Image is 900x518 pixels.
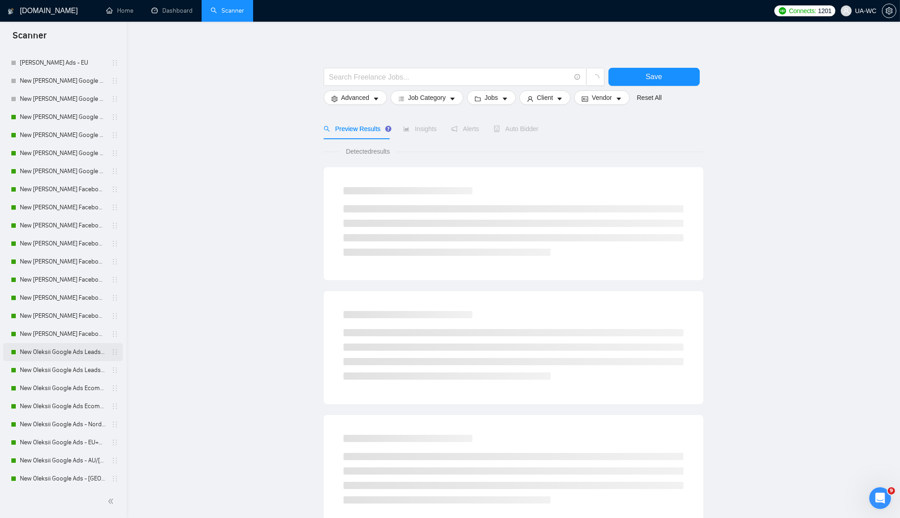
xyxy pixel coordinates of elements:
[111,132,118,139] span: holder
[451,125,479,132] span: Alerts
[582,95,588,102] span: idcard
[20,452,106,470] a: New Oleksii Google Ads - AU/[GEOGRAPHIC_DATA]/IR/[GEOGRAPHIC_DATA]/[GEOGRAPHIC_DATA]
[494,126,500,132] span: robot
[494,125,538,132] span: Auto Bidder
[20,90,106,108] a: New [PERSON_NAME] Google Ads Other - [GEOGRAPHIC_DATA]|[GEOGRAPHIC_DATA]
[8,4,14,19] img: logo
[324,90,387,105] button: settingAdvancedcaret-down
[20,180,106,198] a: New [PERSON_NAME] Facebook Ads Leads - [GEOGRAPHIC_DATA]|[GEOGRAPHIC_DATA]
[20,72,106,90] a: New [PERSON_NAME] Google Ads - EU+CH ex Nordic
[398,95,405,102] span: bars
[108,497,117,506] span: double-left
[882,4,896,18] button: setting
[111,403,118,410] span: holder
[111,475,118,482] span: holder
[151,7,193,14] a: dashboardDashboard
[608,68,700,86] button: Save
[591,74,599,82] span: loading
[111,312,118,320] span: holder
[111,385,118,392] span: holder
[574,90,629,105] button: idcardVendorcaret-down
[485,93,498,103] span: Jobs
[111,222,118,229] span: holder
[20,217,106,235] a: New [PERSON_NAME] Facebook Ads Other non-Specific - [GEOGRAPHIC_DATA]|[GEOGRAPHIC_DATA]
[341,93,369,103] span: Advanced
[882,7,896,14] a: setting
[20,198,106,217] a: New [PERSON_NAME] Facebook Ads Other Specific - [GEOGRAPHIC_DATA]|[GEOGRAPHIC_DATA]
[475,95,481,102] span: folder
[111,457,118,464] span: holder
[779,7,786,14] img: upwork-logo.png
[449,95,456,102] span: caret-down
[111,77,118,85] span: holder
[111,204,118,211] span: holder
[637,93,662,103] a: Reset All
[111,150,118,157] span: holder
[789,6,816,16] span: Connects:
[616,95,622,102] span: caret-down
[20,126,106,144] a: New [PERSON_NAME] Google Ads - AU/[GEOGRAPHIC_DATA]/IR/[GEOGRAPHIC_DATA]/[GEOGRAPHIC_DATA]
[111,421,118,428] span: holder
[403,125,437,132] span: Insights
[20,108,106,126] a: New [PERSON_NAME] Google Ads - Nordic
[111,186,118,193] span: holder
[339,146,396,156] span: Detected results
[20,289,106,307] a: New [PERSON_NAME] Facebook Ads - /AU/[GEOGRAPHIC_DATA]/
[20,307,106,325] a: New [PERSON_NAME] Facebook Ads - [GEOGRAPHIC_DATA]/JP/CN/[GEOGRAPHIC_DATA]/SG/HK/QA/[GEOGRAPHIC_D...
[111,276,118,283] span: holder
[111,367,118,374] span: holder
[111,95,118,103] span: holder
[20,271,106,289] a: New [PERSON_NAME] Facebook Ads - [GEOGRAPHIC_DATA]/IR/[GEOGRAPHIC_DATA]
[384,125,392,133] div: Tooltip anchor
[451,126,457,132] span: notification
[331,95,338,102] span: setting
[537,93,553,103] span: Client
[106,7,133,14] a: homeHome
[20,361,106,379] a: New Oleksii Google Ads Leads - EU
[403,126,410,132] span: area-chart
[502,95,508,102] span: caret-down
[592,93,612,103] span: Vendor
[818,6,832,16] span: 1201
[20,379,106,397] a: New Oleksii Google Ads Ecomm - [GEOGRAPHIC_DATA]|[GEOGRAPHIC_DATA]
[20,343,106,361] a: New Oleksii Google Ads Leads - [GEOGRAPHIC_DATA]|[GEOGRAPHIC_DATA]
[888,487,895,494] span: 9
[408,93,446,103] span: Job Category
[20,144,106,162] a: New [PERSON_NAME] Google Ads - [GEOGRAPHIC_DATA]/JP/CN/IL/SG/HK/QA/[GEOGRAPHIC_DATA]
[20,470,106,488] a: New Oleksii Google Ads - [GEOGRAPHIC_DATA]/JP/CN/IL/SG/HK/QA/[GEOGRAPHIC_DATA]
[843,8,849,14] span: user
[111,258,118,265] span: holder
[575,74,580,80] span: info-circle
[20,162,106,180] a: New [PERSON_NAME] Google Ads - Rest of the World excl. Poor
[111,168,118,175] span: holder
[111,330,118,338] span: holder
[20,433,106,452] a: New Oleksii Google Ads - EU+CH ex Nordic
[391,90,463,105] button: barsJob Categorycaret-down
[111,240,118,247] span: holder
[324,126,330,132] span: search
[869,487,891,509] iframe: Intercom live chat
[20,253,106,271] a: New [PERSON_NAME] Facebook Ads - Nordic
[324,125,389,132] span: Preview Results
[111,348,118,356] span: holder
[20,54,106,72] a: [PERSON_NAME] Ads - EU
[467,90,516,105] button: folderJobscaret-down
[646,71,662,82] span: Save
[373,95,379,102] span: caret-down
[20,397,106,415] a: New Oleksii Google Ads Ecomm - [GEOGRAPHIC_DATA]|[GEOGRAPHIC_DATA]
[211,7,244,14] a: searchScanner
[20,415,106,433] a: New Oleksii Google Ads - Nordic
[20,325,106,343] a: New [PERSON_NAME] Facebook Ads - Rest of the World
[111,439,118,446] span: holder
[519,90,571,105] button: userClientcaret-down
[556,95,563,102] span: caret-down
[5,29,54,48] span: Scanner
[111,113,118,121] span: holder
[20,235,106,253] a: New [PERSON_NAME] Facebook Ads - EU+CH ex Nordic
[527,95,533,102] span: user
[111,59,118,66] span: holder
[329,71,570,83] input: Search Freelance Jobs...
[111,294,118,301] span: holder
